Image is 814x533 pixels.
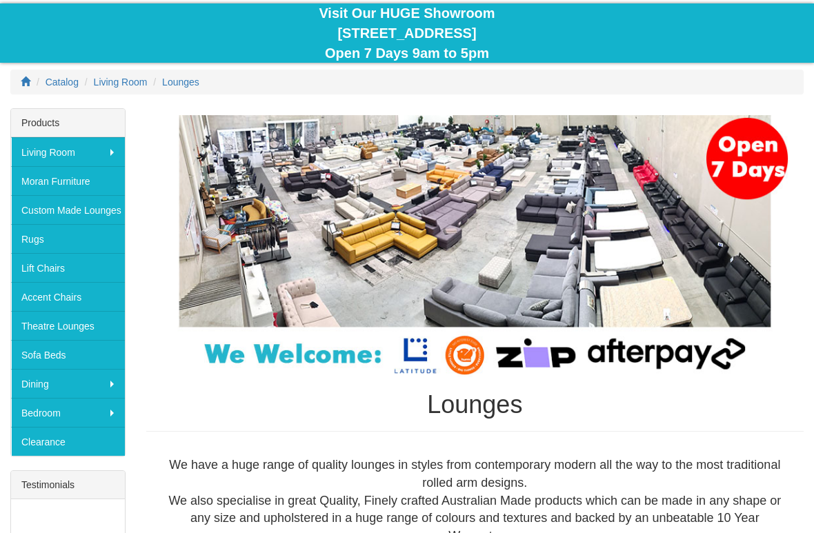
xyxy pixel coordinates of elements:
[146,115,804,376] img: Lounges
[162,77,199,88] a: Lounges
[11,340,125,369] a: Sofa Beds
[11,224,125,253] a: Rugs
[11,109,125,137] div: Products
[11,166,125,195] a: Moran Furniture
[11,253,125,282] a: Lift Chairs
[11,427,125,456] a: Clearance
[11,282,125,311] a: Accent Chairs
[11,369,125,398] a: Dining
[10,3,804,63] div: Visit Our HUGE Showroom [STREET_ADDRESS] Open 7 Days 9am to 5pm
[11,195,125,224] a: Custom Made Lounges
[11,398,125,427] a: Bedroom
[11,137,125,166] a: Living Room
[11,311,125,340] a: Theatre Lounges
[94,77,148,88] a: Living Room
[11,471,125,499] div: Testimonials
[46,77,79,88] a: Catalog
[146,391,804,419] h1: Lounges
